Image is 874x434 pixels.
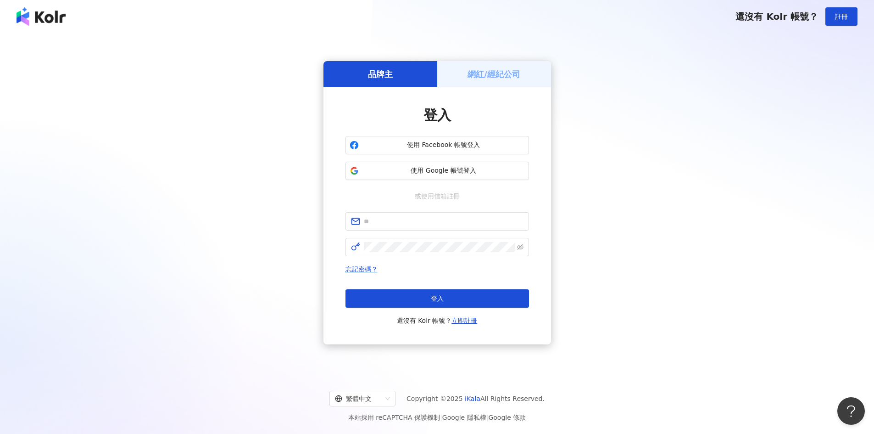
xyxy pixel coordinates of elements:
[440,414,442,421] span: |
[345,162,529,180] button: 使用 Google 帳號登入
[397,315,478,326] span: 還沒有 Kolr 帳號？
[17,7,66,26] img: logo
[345,289,529,308] button: 登入
[486,414,489,421] span: |
[348,412,526,423] span: 本站採用 reCAPTCHA 保護機制
[837,397,865,425] iframe: Help Scout Beacon - Open
[468,68,520,80] h5: 網紅/經紀公司
[362,166,525,175] span: 使用 Google 帳號登入
[345,265,378,273] a: 忘記密碼？
[362,141,525,150] span: 使用 Facebook 帳號登入
[408,191,466,201] span: 或使用信箱註冊
[735,11,818,22] span: 還沒有 Kolr 帳號？
[442,414,486,421] a: Google 隱私權
[368,68,393,80] h5: 品牌主
[406,393,545,404] span: Copyright © 2025 All Rights Reserved.
[423,107,451,123] span: 登入
[825,7,857,26] button: 註冊
[451,317,477,324] a: 立即註冊
[517,244,523,250] span: eye-invisible
[335,391,382,406] div: 繁體中文
[835,13,848,20] span: 註冊
[431,295,444,302] span: 登入
[488,414,526,421] a: Google 條款
[465,395,480,402] a: iKala
[345,136,529,154] button: 使用 Facebook 帳號登入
